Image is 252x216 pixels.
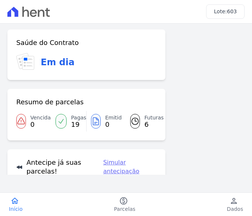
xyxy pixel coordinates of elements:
span: Emitidas [105,114,128,122]
span: Início [9,205,23,213]
h3: Resumo de parcelas [16,98,84,107]
span: 19 [71,122,86,128]
i: home [10,196,19,205]
h3: Antecipe já suas parcelas! [16,158,103,176]
a: Vencidas 0 [16,111,51,132]
span: Dados [227,205,243,213]
span: 603 [227,8,237,14]
a: personDados [218,196,252,213]
i: person [229,196,238,205]
span: Parcelas [114,205,135,213]
span: Futuras [144,114,164,122]
a: Futuras 6 [121,111,157,132]
a: Pagas 19 [51,111,86,132]
a: paidParcelas [105,196,144,213]
a: Simular antecipação [103,158,157,176]
a: Emitidas 0 [87,111,121,132]
h3: Lote: [214,8,237,15]
span: Vencidas [30,114,53,122]
span: 6 [144,122,164,128]
h3: Em dia [41,56,74,69]
span: Pagas [71,114,86,122]
h3: Saúde do Contrato [16,38,79,47]
span: 0 [30,122,53,128]
i: paid [119,196,128,205]
span: 0 [105,122,128,128]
